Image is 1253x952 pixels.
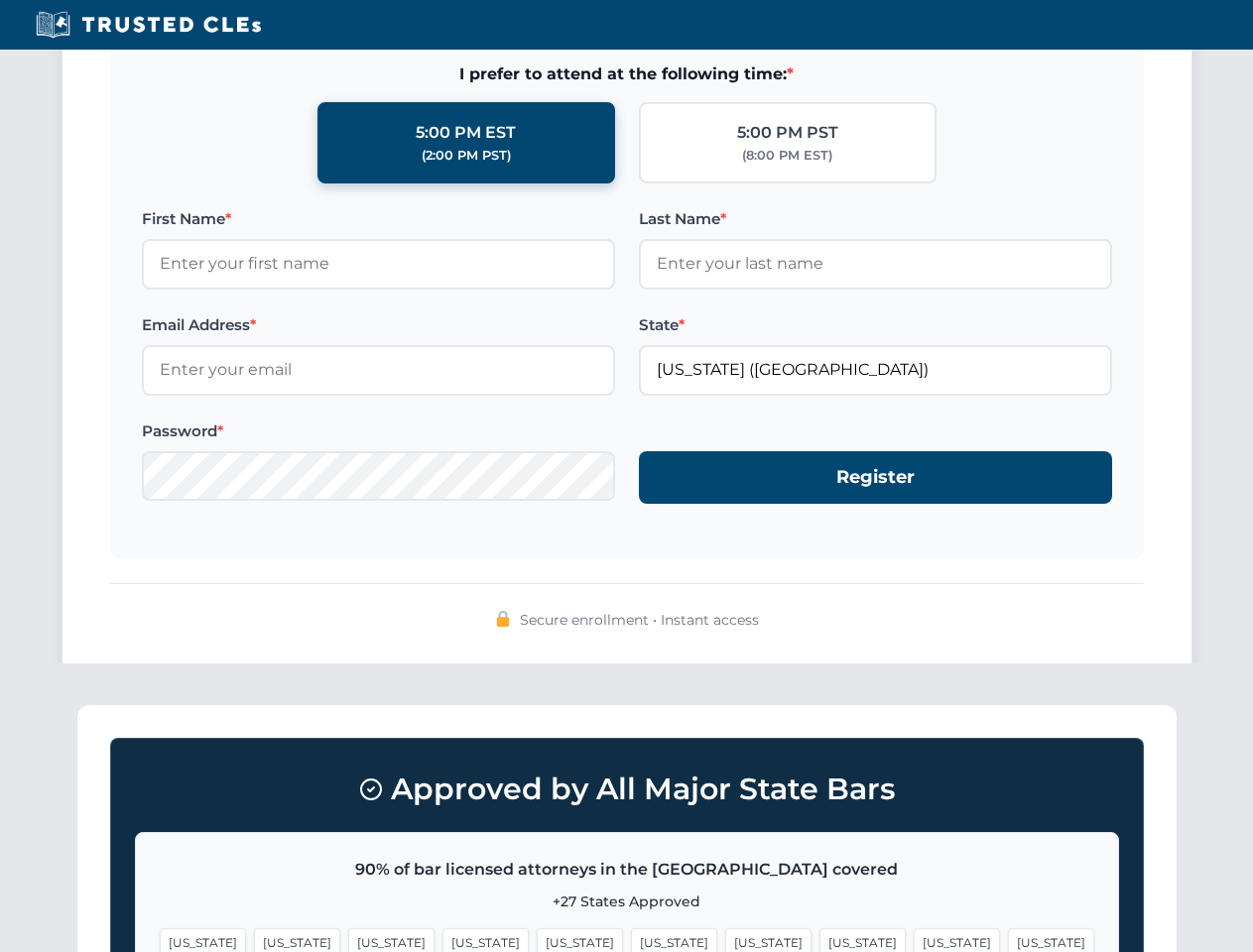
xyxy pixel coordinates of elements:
[737,120,838,146] div: 5:00 PM PST
[639,207,1112,231] label: Last Name
[142,313,615,337] label: Email Address
[30,10,267,40] img: Trusted CLEs
[142,61,1112,87] span: I prefer to attend at the following time:
[422,146,511,166] div: (2:00 PM PST)
[495,611,511,627] img: 🔒
[135,763,1119,816] h3: Approved by All Major State Bars
[639,345,1112,395] input: Florida (FL)
[416,120,516,146] div: 5:00 PM EST
[160,891,1094,912] p: +27 States Approved
[142,419,615,443] label: Password
[639,239,1112,289] input: Enter your last name
[142,207,615,231] label: First Name
[160,857,1094,883] p: 90% of bar licensed attorneys in the [GEOGRAPHIC_DATA] covered
[639,313,1112,337] label: State
[142,345,615,395] input: Enter your email
[639,451,1112,504] button: Register
[142,239,615,289] input: Enter your first name
[520,609,759,631] span: Secure enrollment • Instant access
[742,146,832,166] div: (8:00 PM EST)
